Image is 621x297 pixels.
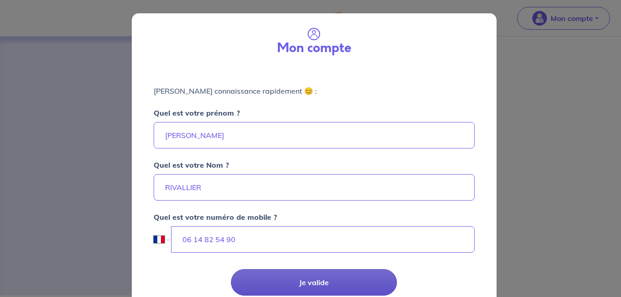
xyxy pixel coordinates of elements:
[154,174,475,201] input: Ex : Durand
[171,226,474,253] input: Ex : 06 06 06 06 06
[277,41,351,56] h3: Mon compte
[231,269,397,296] button: Je valide
[154,85,475,96] p: [PERSON_NAME] connaissance rapidement 😊 :
[154,108,240,117] strong: Quel est votre prénom ?
[154,212,277,222] strong: Quel est votre numéro de mobile ?
[154,160,229,170] strong: Quel est votre Nom ?
[154,122,475,148] input: Ex : Martin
